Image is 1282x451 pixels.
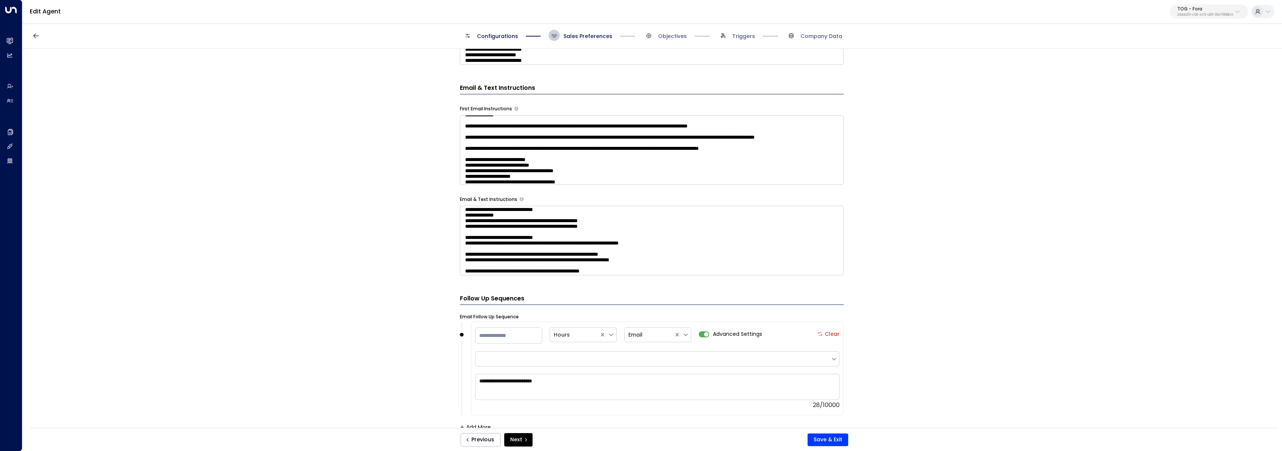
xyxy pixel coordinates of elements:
[1177,13,1233,16] p: 24bbb2f3-cf28-4415-a26f-20e170838bf4
[460,313,519,320] label: Email Follow Up Sequence
[520,197,524,201] button: Provide any specific instructions you want the agent to follow only when responding to leads via ...
[460,294,844,305] h3: Follow Up Sequences
[514,107,518,111] button: Specify instructions for the agent's first email only, such as introductory content, special offe...
[801,32,842,40] span: Company Data
[1177,7,1233,11] p: TOG - Fora
[460,424,491,430] button: Add More
[658,32,687,40] span: Objectives
[1170,4,1248,19] button: TOG - Fora24bbb2f3-cf28-4415-a26f-20e170838bf4
[713,330,762,338] span: Advanced Settings
[460,196,517,203] label: Email & Text Instructions
[475,401,840,409] div: 28/10000
[30,7,61,16] a: Edit Agent
[808,433,848,446] button: Save & Exit
[818,331,840,337] label: Clear
[477,32,518,40] span: Configurations
[732,32,755,40] span: Triggers
[461,433,501,447] button: Previous
[460,105,512,112] label: First Email Instructions
[504,433,533,447] button: Next
[563,32,612,40] span: Sales Preferences
[460,83,844,94] h3: Email & Text Instructions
